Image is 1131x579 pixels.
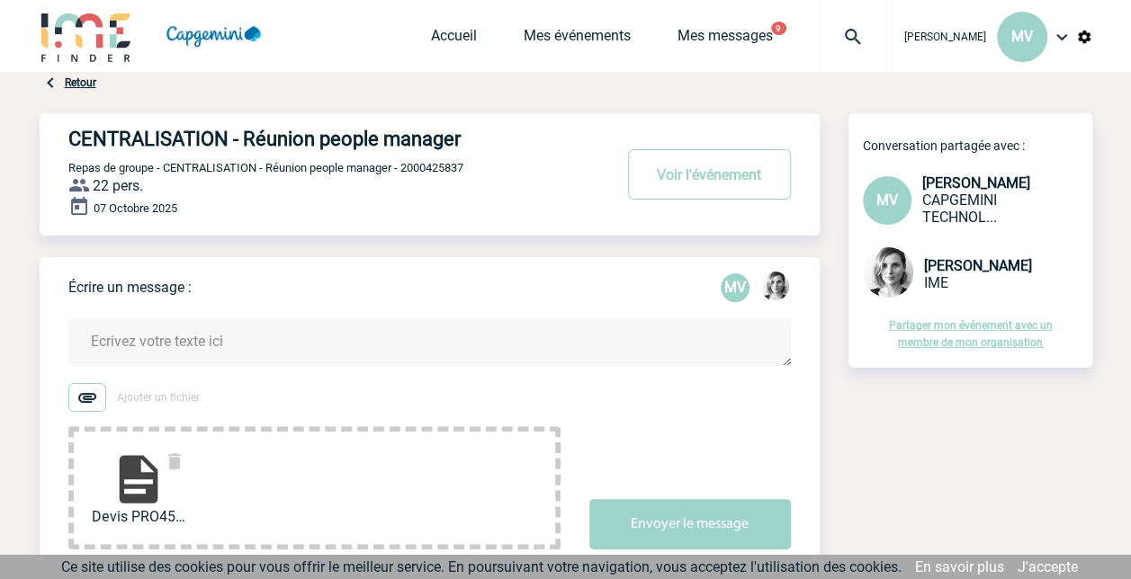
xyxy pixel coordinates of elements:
[164,450,185,472] img: delete.svg
[678,27,773,52] a: Mes messages
[771,22,786,35] button: 9
[110,450,167,508] img: file-document.svg
[61,558,902,575] span: Ce site utilise des cookies pour vous offrir le meilleur service. En poursuivant votre navigation...
[68,279,192,296] p: Écrire un message :
[863,247,913,298] img: 103019-1.png
[922,174,1030,192] span: [PERSON_NAME]
[924,257,1032,274] span: [PERSON_NAME]
[94,201,177,215] span: 07 Octobre 2025
[93,177,143,194] span: 22 pers.
[68,128,559,150] h4: CENTRALISATION - Réunion people manager
[915,558,1004,575] a: En savoir plus
[889,319,1053,349] a: Partager mon événement avec un membre de mon organisation
[589,499,791,549] button: Envoyer le message
[1018,558,1078,575] a: J'accepte
[524,27,631,52] a: Mes événements
[721,273,750,302] p: MV
[876,192,898,209] span: MV
[68,161,463,174] span: Repas de groupe - CENTRALISATION - Réunion people manager - 2000425837
[92,508,185,525] span: Devis PRO452824 CAPG...
[760,272,789,300] img: 103019-1.png
[117,391,200,404] span: Ajouter un fichier
[760,272,789,304] div: Lydie TRELLU
[431,27,477,52] a: Accueil
[924,274,948,291] span: IME
[863,138,1092,153] p: Conversation partagée avec :
[628,149,791,200] button: Voir l'événement
[721,273,750,302] div: Malika VAN FLETEREN
[1011,28,1033,45] span: MV
[922,192,997,226] span: CAPGEMINI TECHNOLOGY SERVICES
[904,31,986,43] span: [PERSON_NAME]
[40,11,133,62] img: IME-Finder
[65,76,96,89] a: Retour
